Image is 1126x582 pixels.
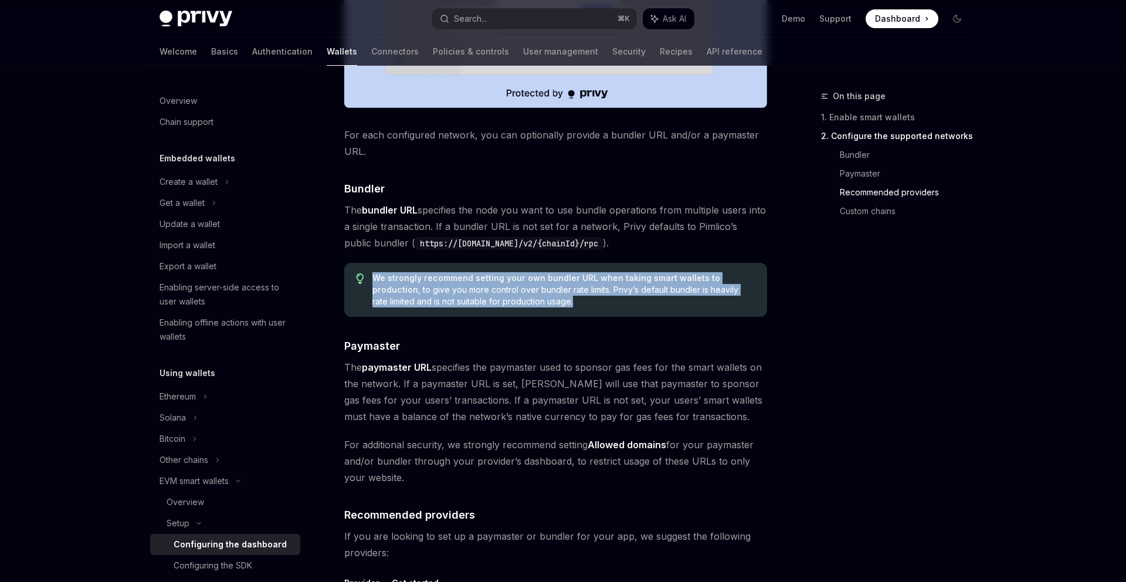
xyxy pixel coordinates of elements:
a: Export a wallet [150,256,300,277]
a: Configuring the SDK [150,555,300,576]
div: Update a wallet [160,217,220,231]
a: Connectors [371,38,419,66]
a: Wallets [327,38,357,66]
div: Overview [160,94,197,108]
div: Bitcoin [160,432,185,446]
span: Recommended providers [344,507,475,523]
a: Paymaster [840,164,976,183]
a: Support [819,13,852,25]
div: Setup [167,516,189,530]
button: Toggle dark mode [948,9,966,28]
div: Chain support [160,115,213,129]
a: Enabling server-side access to user wallets [150,277,300,312]
a: Chain support [150,111,300,133]
div: Ethereum [160,390,196,404]
span: , to give you more control over bundler rate limits. Privy’s default bundler is heavily rate limi... [372,272,755,307]
div: Enabling server-side access to user wallets [160,280,293,309]
a: Overview [150,90,300,111]
span: ⌘ K [618,14,630,23]
div: Search... [454,12,487,26]
code: https://[DOMAIN_NAME]/v2/{chainId}/rpc [415,237,603,250]
a: Demo [782,13,805,25]
span: For each configured network, you can optionally provide a bundler URL and/or a paymaster URL. [344,127,767,160]
a: API reference [707,38,762,66]
a: Configuring the dashboard [150,534,300,555]
span: Dashboard [875,13,920,25]
div: Get a wallet [160,196,205,210]
a: Recipes [660,38,693,66]
a: Policies & controls [433,38,509,66]
a: Enabling offline actions with user wallets [150,312,300,347]
span: Paymaster [344,338,400,354]
h5: Embedded wallets [160,151,235,165]
a: Custom chains [840,202,976,221]
strong: paymaster URL [362,361,432,373]
a: Overview [150,492,300,513]
span: If you are looking to set up a paymaster or bundler for your app, we suggest the following provid... [344,528,767,561]
div: Other chains [160,453,208,467]
strong: Allowed domains [588,439,666,451]
span: For additional security, we strongly recommend setting for your paymaster and/or bundler through ... [344,436,767,486]
a: Dashboard [866,9,938,28]
div: Solana [160,411,186,425]
button: Ask AI [643,8,694,29]
a: User management [523,38,598,66]
div: Import a wallet [160,238,215,252]
a: Recommended providers [840,183,976,202]
img: dark logo [160,11,232,27]
div: Create a wallet [160,175,218,189]
h5: Using wallets [160,366,215,380]
span: The specifies the paymaster used to sponsor gas fees for the smart wallets on the network. If a p... [344,359,767,425]
span: Bundler [344,181,385,197]
a: Basics [211,38,238,66]
a: Security [612,38,646,66]
a: 2. Configure the supported networks [821,127,976,145]
a: Welcome [160,38,197,66]
div: EVM smart wallets [160,474,229,488]
div: Configuring the SDK [174,559,252,573]
a: Update a wallet [150,214,300,235]
a: 1. Enable smart wallets [821,108,976,127]
a: Import a wallet [150,235,300,256]
div: Export a wallet [160,259,216,273]
button: Search...⌘K [432,8,637,29]
strong: bundler URL [362,204,418,216]
span: On this page [833,89,886,103]
span: Ask AI [663,13,686,25]
div: Overview [167,495,204,509]
div: Enabling offline actions with user wallets [160,316,293,344]
svg: Tip [356,273,364,284]
strong: We strongly recommend setting your own bundler URL when taking smart wallets to production [372,273,720,295]
a: Authentication [252,38,313,66]
div: Configuring the dashboard [174,537,287,551]
a: Bundler [840,145,976,164]
span: The specifies the node you want to use bundle operations from multiple users into a single transa... [344,202,767,251]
